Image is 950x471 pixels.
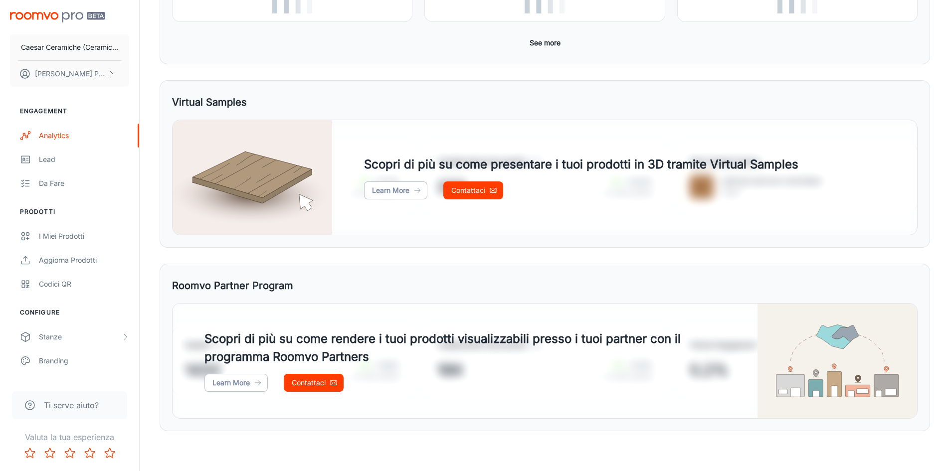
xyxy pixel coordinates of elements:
a: Contattaci [443,181,503,199]
h5: Roomvo Partner Program [172,278,293,293]
button: [PERSON_NAME] Patrian [10,61,129,87]
button: Rate 5 star [100,443,120,463]
h4: Scopri di più su come rendere i tuoi prodotti visualizzabili presso i tuoi partner con il program... [204,330,726,366]
img: Roomvo PRO Beta [10,12,105,22]
div: Branding [39,355,129,366]
div: Lead [39,154,129,165]
a: Contattaci [284,374,344,392]
button: Caesar Ceramiche (Ceramiche Caesar S.P.A.) [10,34,129,60]
div: Analytics [39,130,129,141]
p: [PERSON_NAME] Patrian [35,68,105,79]
a: Learn More [364,181,427,199]
p: Caesar Ceramiche (Ceramiche Caesar S.P.A.) [21,42,118,53]
span: Ti serve aiuto? [44,399,99,411]
p: Valuta la tua esperienza [8,431,131,443]
h5: Virtual Samples [172,95,247,110]
div: Stanze [39,331,121,342]
h4: Scopri di più su come presentare i tuoi prodotti in 3D tramite Virtual Samples [364,156,798,173]
button: Rate 1 star [20,443,40,463]
a: Learn More [204,374,268,392]
button: Rate 3 star [60,443,80,463]
div: Codici QR [39,279,129,290]
div: Texts [39,379,129,390]
button: See more [526,34,565,52]
div: Aggiorna prodotti [39,255,129,266]
button: Rate 2 star [40,443,60,463]
button: Rate 4 star [80,443,100,463]
div: Da fare [39,178,129,189]
div: I miei prodotti [39,231,129,242]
